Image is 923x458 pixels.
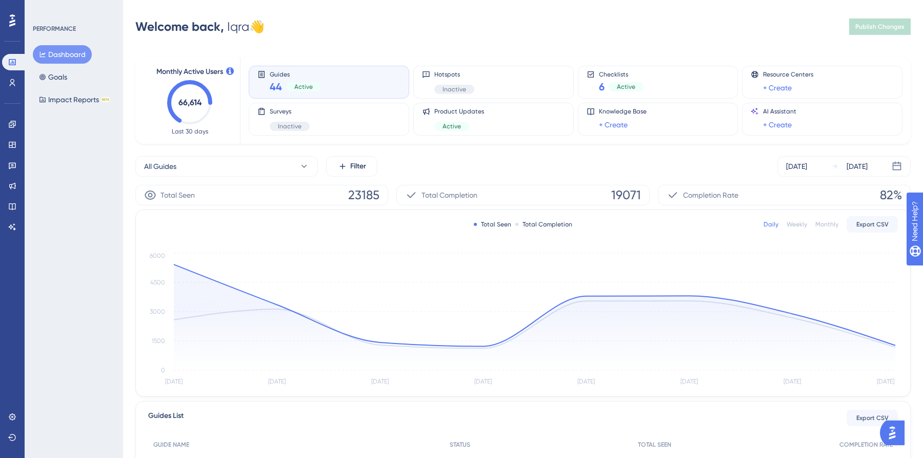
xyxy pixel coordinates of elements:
span: Publish Changes [855,23,905,31]
tspan: [DATE] [877,378,894,385]
a: + Create [599,119,628,131]
span: Guides List [148,410,184,426]
span: 44 [270,80,282,94]
span: Filter [350,160,366,173]
div: [DATE] [847,160,868,173]
div: Total Completion [515,220,572,228]
a: + Create [763,119,792,131]
span: Hotspots [434,70,474,79]
span: 6 [599,80,605,94]
span: GUIDE NAME [153,441,189,449]
button: Publish Changes [849,18,911,35]
span: Guides [270,70,321,78]
button: Filter [326,156,377,177]
tspan: 6000 [150,252,165,259]
div: PERFORMANCE [33,25,76,33]
button: Dashboard [33,45,92,64]
span: All Guides [144,160,176,173]
a: + Create [763,82,792,94]
div: [DATE] [786,160,807,173]
span: Inactive [278,122,302,130]
div: Total Seen [474,220,511,228]
div: Monthly [815,220,838,228]
span: Export CSV [856,220,889,228]
tspan: [DATE] [680,378,698,385]
span: 23185 [348,187,379,203]
tspan: [DATE] [165,378,183,385]
tspan: 3000 [150,308,165,315]
span: 82% [880,187,902,203]
span: Active [294,83,313,91]
span: Total Seen [160,189,195,201]
span: Completion Rate [683,189,738,201]
tspan: 1500 [152,337,165,345]
span: Last 30 days [172,127,208,136]
span: Active [443,122,461,130]
button: Export CSV [847,410,898,426]
button: All Guides [135,156,318,177]
span: 19071 [611,187,641,203]
tspan: [DATE] [371,378,389,385]
div: Iqra 👋 [135,18,265,35]
span: TOTAL SEEN [638,441,671,449]
tspan: [DATE] [474,378,492,385]
span: Total Completion [422,189,477,201]
text: 66,614 [178,98,202,107]
span: Monthly Active Users [156,66,223,78]
span: Knowledge Base [599,107,647,116]
span: Need Help? [24,3,64,15]
iframe: UserGuiding AI Assistant Launcher [880,417,911,448]
span: Welcome back, [135,19,224,34]
tspan: 4500 [150,279,165,286]
span: Checklists [599,70,644,78]
tspan: [DATE] [784,378,801,385]
span: Export CSV [856,414,889,422]
tspan: 0 [161,367,165,374]
span: Product Updates [434,107,484,116]
button: Goals [33,68,73,86]
span: Surveys [270,107,310,116]
span: Inactive [443,85,466,93]
span: STATUS [450,441,470,449]
tspan: [DATE] [577,378,595,385]
span: Active [617,83,635,91]
button: Impact ReportsBETA [33,90,116,109]
div: BETA [101,97,110,102]
span: Resource Centers [763,70,813,79]
button: Export CSV [847,216,898,233]
div: Daily [764,220,778,228]
span: COMPLETION RATE [839,441,893,449]
tspan: [DATE] [268,378,286,385]
div: Weekly [787,220,807,228]
span: AI Assistant [763,107,796,116]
